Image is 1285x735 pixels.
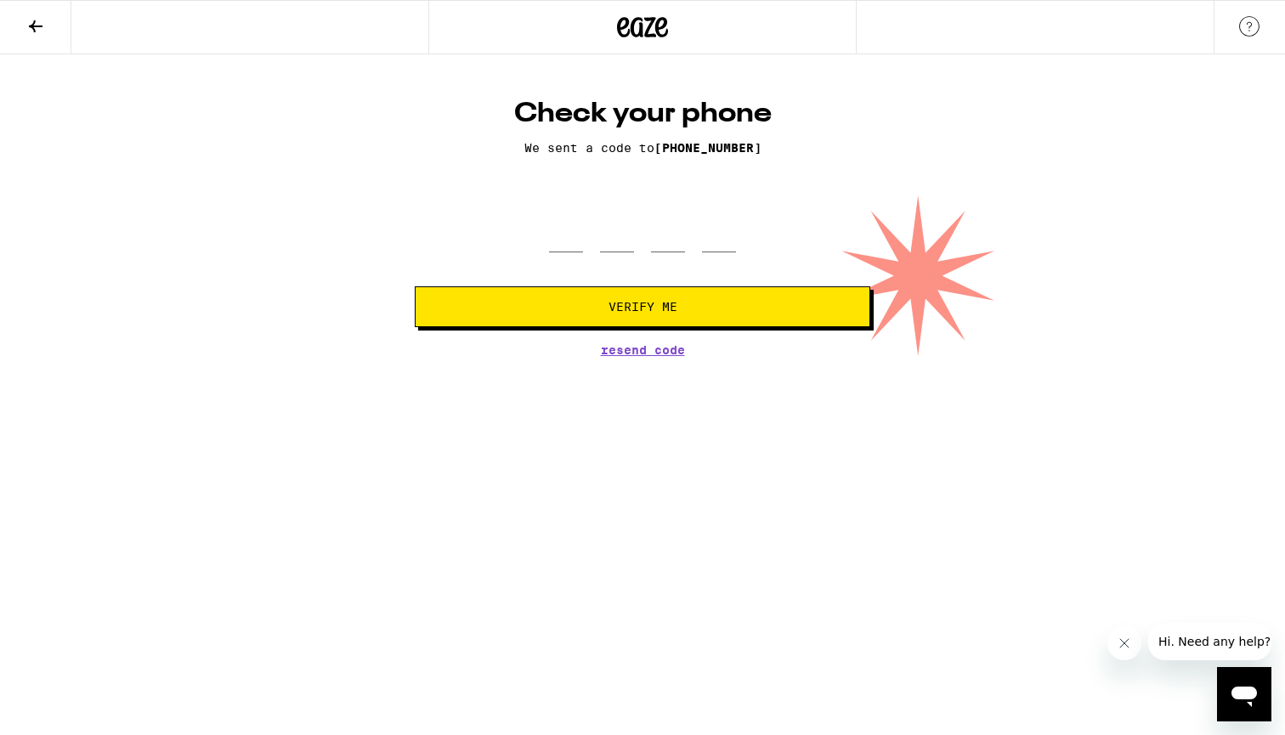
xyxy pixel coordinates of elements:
[415,97,870,131] h1: Check your phone
[1217,667,1271,721] iframe: Button to launch messaging window
[415,286,870,327] button: Verify Me
[1148,623,1271,660] iframe: Message from company
[1107,626,1141,660] iframe: Close message
[609,301,677,313] span: Verify Me
[654,141,761,155] span: [PHONE_NUMBER]
[601,344,685,356] button: Resend Code
[415,141,870,155] p: We sent a code to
